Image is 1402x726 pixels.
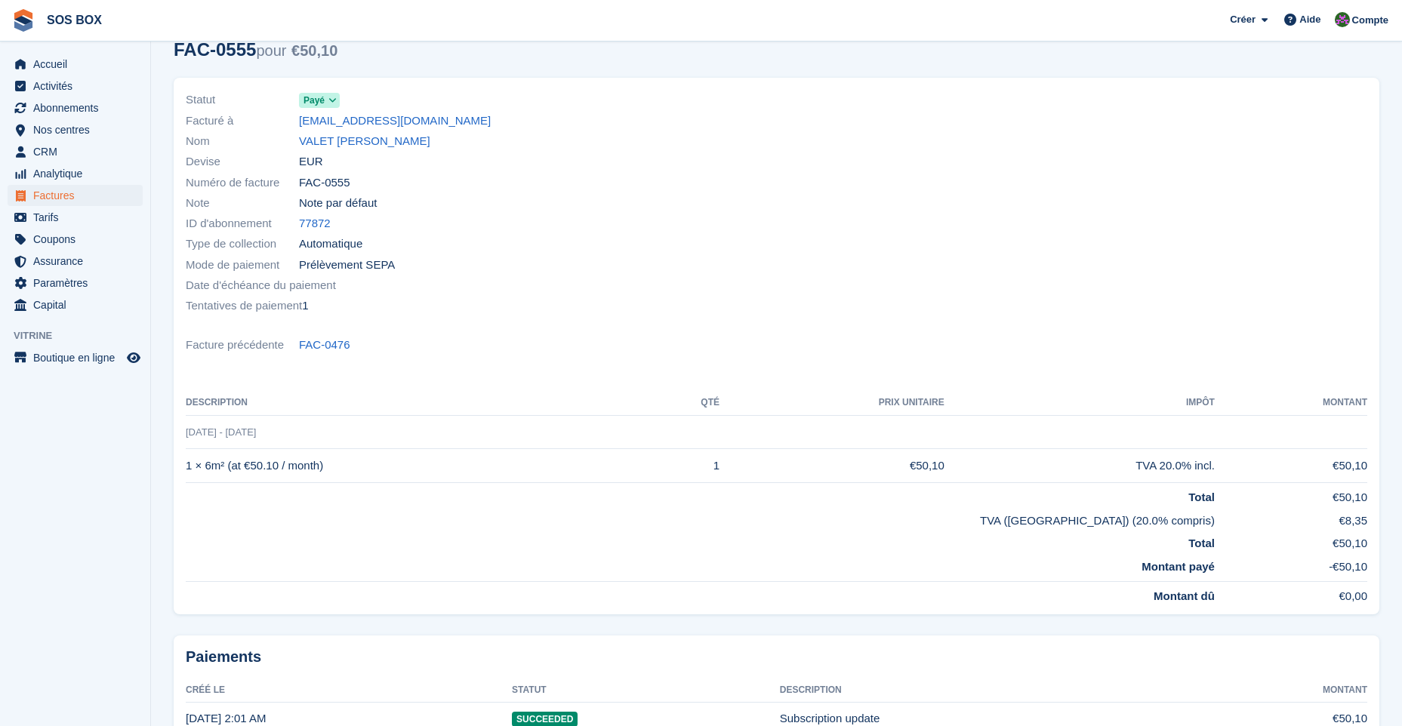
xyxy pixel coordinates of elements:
span: Devise [186,153,299,171]
div: TVA 20.0% incl. [944,457,1215,475]
a: menu [8,294,143,315]
td: -€50,10 [1215,552,1367,582]
a: menu [8,347,143,368]
span: Date d'échéance du paiement [186,277,336,294]
a: [EMAIL_ADDRESS][DOMAIN_NAME] [299,112,491,130]
img: ALEXANDRE SOUBIRA [1335,12,1350,27]
span: Capital [33,294,124,315]
span: €50,10 [291,42,337,59]
a: menu [8,185,143,206]
th: Description [780,678,1186,703]
span: Facturé à [186,112,299,130]
td: €50,10 [1215,529,1367,552]
span: Numéro de facture [186,174,299,192]
span: Facture précédente [186,337,299,354]
td: €0,00 [1215,582,1367,605]
span: Coupons [33,229,124,250]
th: Créé le [186,678,512,703]
a: Boutique d'aperçu [125,349,143,367]
span: Note par défaut [299,195,377,212]
span: Mode de paiement [186,257,299,274]
a: menu [8,75,143,97]
a: menu [8,97,143,118]
span: Statut [186,91,299,109]
span: Compte [1352,13,1388,28]
td: €50,10 [1215,483,1367,506]
span: Aide [1299,12,1320,27]
span: Boutique en ligne [33,347,124,368]
span: [DATE] - [DATE] [186,426,256,438]
span: Factures [33,185,124,206]
span: Créer [1230,12,1256,27]
time: 2025-08-01 00:01:37 UTC [186,712,266,724]
a: VALET [PERSON_NAME] [299,133,430,150]
td: 1 [656,449,719,483]
td: 1 × 6m² (at €50.10 / month) [186,449,656,483]
a: menu [8,141,143,162]
a: menu [8,272,143,294]
th: Impôt [944,391,1215,415]
span: pour [256,42,286,59]
th: Prix unitaire [719,391,944,415]
td: TVA ([GEOGRAPHIC_DATA]) (20.0% compris) [186,506,1215,530]
span: 1 [302,297,308,315]
a: 77872 [299,215,331,232]
span: Payé [304,94,325,107]
a: SOS BOX [41,8,108,32]
td: €8,35 [1215,506,1367,530]
span: Tarifs [33,207,124,228]
h2: Paiements [186,648,1367,666]
span: Assurance [33,251,124,272]
span: Paramètres [33,272,124,294]
div: FAC-0555 [174,39,337,60]
img: stora-icon-8386f47178a22dfd0bd8f6a31ec36ba5ce8667c1dd55bd0f319d3a0aa187defe.svg [12,9,35,32]
th: Qté [656,391,719,415]
span: Automatique [299,235,362,253]
td: €50,10 [1215,449,1367,483]
strong: Montant dû [1154,589,1215,602]
span: FAC-0555 [299,174,350,192]
a: menu [8,251,143,272]
span: Accueil [33,54,124,75]
span: Abonnements [33,97,124,118]
span: Nos centres [33,119,124,140]
a: menu [8,229,143,250]
span: Analytique [33,163,124,184]
span: Tentatives de paiement [186,297,302,315]
th: Montant [1186,678,1367,703]
a: menu [8,119,143,140]
span: Prélèvement SEPA [299,257,395,274]
span: Type de collection [186,235,299,253]
span: EUR [299,153,323,171]
a: Payé [299,91,340,109]
span: Vitrine [14,328,150,343]
strong: Total [1188,491,1215,503]
a: menu [8,207,143,228]
span: ID d'abonnement [186,215,299,232]
span: CRM [33,141,124,162]
strong: Montant payé [1142,560,1215,573]
a: menu [8,163,143,184]
th: Description [186,391,656,415]
span: Note [186,195,299,212]
th: Montant [1215,391,1367,415]
td: €50,10 [719,449,944,483]
th: Statut [512,678,780,703]
span: Activités [33,75,124,97]
strong: Total [1188,537,1215,549]
span: Nom [186,133,299,150]
a: menu [8,54,143,75]
a: FAC-0476 [299,337,350,354]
